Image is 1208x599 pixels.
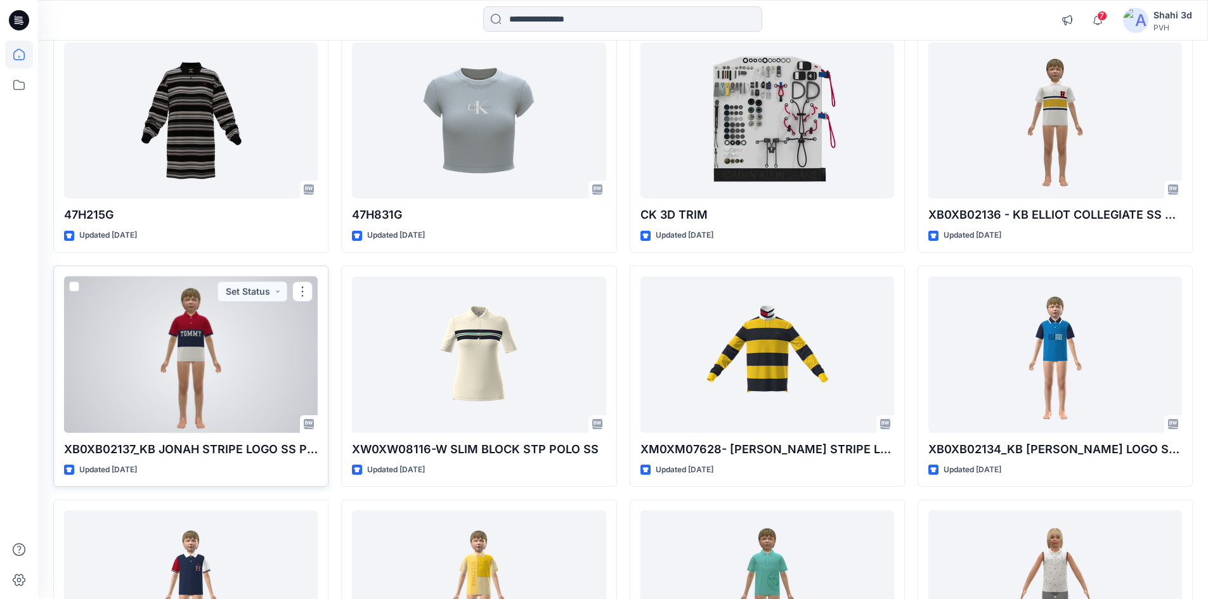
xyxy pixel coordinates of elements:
a: 47H215G [64,42,318,199]
p: Updated [DATE] [79,463,137,477]
a: XM0XM07628- M LEWIS STRIPE LS RUGBY POLO [640,276,894,433]
a: XB0XB02136 - KB ELLIOT COLLEGIATE SS POLO [928,42,1182,199]
img: avatar [1123,8,1148,33]
span: 7 [1097,11,1107,21]
p: Updated [DATE] [79,229,137,242]
p: XB0XB02137_KB JONAH STRIPE LOGO SS POLO [64,441,318,458]
p: XB0XB02134_KB [PERSON_NAME] LOGO STRIPE SS POLO_PROTO_V01 [928,441,1182,458]
p: Updated [DATE] [656,229,713,242]
p: Updated [DATE] [367,463,425,477]
p: 47H215G [64,206,318,224]
a: CK 3D TRIM [640,42,894,199]
p: Updated [DATE] [367,229,425,242]
a: XB0XB02134_KB MASON LOGO STRIPE SS POLO_PROTO_V01 [928,276,1182,433]
div: PVH [1153,23,1192,32]
div: Shahi 3d [1153,8,1192,23]
a: XW0XW08116-W SLIM BLOCK STP POLO SS [352,276,606,433]
p: CK 3D TRIM [640,206,894,224]
p: 47H831G [352,206,606,224]
p: Updated [DATE] [944,229,1001,242]
p: XM0XM07628- [PERSON_NAME] STRIPE LS RUGBY POLO [640,441,894,458]
a: 47H831G [352,42,606,199]
p: XW0XW08116-W SLIM BLOCK STP POLO SS [352,441,606,458]
p: Updated [DATE] [944,463,1001,477]
p: XB0XB02136 - KB ELLIOT COLLEGIATE SS POLO [928,206,1182,224]
p: Updated [DATE] [656,463,713,477]
a: XB0XB02137_KB JONAH STRIPE LOGO SS POLO [64,276,318,433]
